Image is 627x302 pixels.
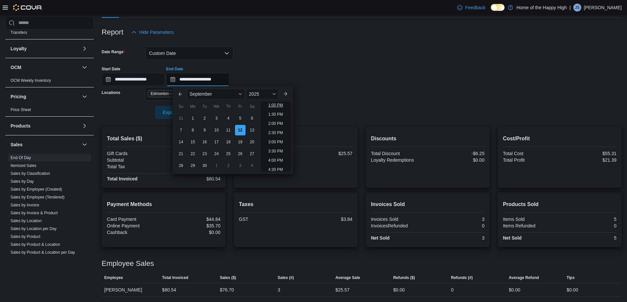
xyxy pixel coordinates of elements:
div: Online Payment [107,223,163,228]
div: Sales [5,154,94,267]
label: Locations [102,90,120,95]
div: [PERSON_NAME] [102,283,160,296]
p: Home of the Happy High [516,4,567,12]
div: Total Tax [107,164,163,169]
span: Refunds (#) [451,275,473,280]
div: $76.70 [165,157,221,163]
div: day-27 [247,149,257,159]
div: $3.84 [165,164,221,169]
span: Sales ($) [220,275,236,280]
a: OCM Weekly Inventory [11,78,51,83]
div: Th [223,101,234,112]
div: $44.84 [165,217,221,222]
button: Custom Date [145,47,233,60]
div: day-3 [211,113,222,124]
div: Button. Open the month selector. September is currently selected. [187,89,245,99]
div: day-28 [176,160,186,171]
div: Subtotal [107,157,163,163]
span: JS [575,4,580,12]
div: $35.70 [165,223,221,228]
div: 5 [561,235,616,241]
div: day-29 [188,160,198,171]
button: Loyalty [11,45,79,52]
div: $3.84 [297,217,353,222]
li: 1:00 PM [266,101,286,109]
a: Transfers [11,30,27,35]
div: day-15 [188,137,198,147]
div: day-9 [199,125,210,135]
div: InvoicesRefunded [371,223,427,228]
span: Edmonton - Orchards Gate - Fire & Flower [151,90,202,97]
div: $21.39 [561,157,616,163]
div: day-18 [223,137,234,147]
div: Loyalty Redemptions [371,157,427,163]
button: Hide Parameters [129,26,176,39]
h2: Taxes [239,200,353,208]
span: Edmonton - Orchards Gate - Fire & Flower [148,90,210,97]
div: day-16 [199,137,210,147]
span: Sales by Product & Location [11,242,60,247]
button: Products [81,122,89,130]
a: Sales by Product & Location per Day [11,250,75,255]
div: day-2 [199,113,210,124]
div: day-12 [235,125,246,135]
div: day-1 [188,113,198,124]
span: Sales by Location per Day [11,226,57,231]
div: day-13 [247,125,257,135]
a: Sales by Location [11,219,42,223]
div: Tu [199,101,210,112]
div: day-2 [223,160,234,171]
li: 2:00 PM [266,120,286,128]
span: Sales by Invoice [11,202,39,208]
a: Sales by Employee (Created) [11,187,62,192]
div: -$6.25 [429,151,484,156]
h3: OCM [11,64,21,71]
li: 3:30 PM [266,147,286,155]
div: $0.00 [566,286,578,294]
label: Date Range [102,49,125,55]
div: $0.00 [509,286,520,294]
div: $0.00 [165,151,221,156]
button: Products [11,123,79,129]
div: $0.00 [165,230,221,235]
div: day-21 [176,149,186,159]
img: Cova [13,4,42,11]
h2: Average Spent [239,135,353,143]
button: Export [155,106,192,119]
a: Sales by Classification [11,171,50,176]
h3: Products [11,123,31,129]
div: 5 [561,217,616,222]
div: Total Cost [503,151,559,156]
span: End Of Day [11,155,31,160]
div: Mo [188,101,198,112]
button: Sales [81,141,89,149]
span: Sales by Employee (Tendered) [11,195,65,200]
div: day-7 [176,125,186,135]
span: Sales by Location [11,218,42,223]
strong: Net Sold [503,235,522,241]
a: Sales by Location per Day [11,226,57,231]
span: Average Refund [509,275,539,280]
div: Pricing [5,106,94,116]
span: Sales (#) [278,275,294,280]
h2: Payment Methods [107,200,221,208]
a: Sales by Product [11,234,40,239]
span: Feedback [465,4,485,11]
div: $80.54 [162,286,176,294]
a: Sales by Invoice & Product [11,211,58,215]
span: Employee [104,275,123,280]
div: September, 2025 [175,112,258,172]
div: day-19 [235,137,246,147]
li: 4:00 PM [266,156,286,164]
div: We [211,101,222,112]
strong: Total Invoiced [107,176,138,181]
div: $80.54 [165,176,221,181]
span: Hide Parameters [139,29,174,35]
span: Sales by Invoice & Product [11,210,58,216]
span: Average Sale [335,275,360,280]
div: 0 [429,223,484,228]
div: 3 [429,217,484,222]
